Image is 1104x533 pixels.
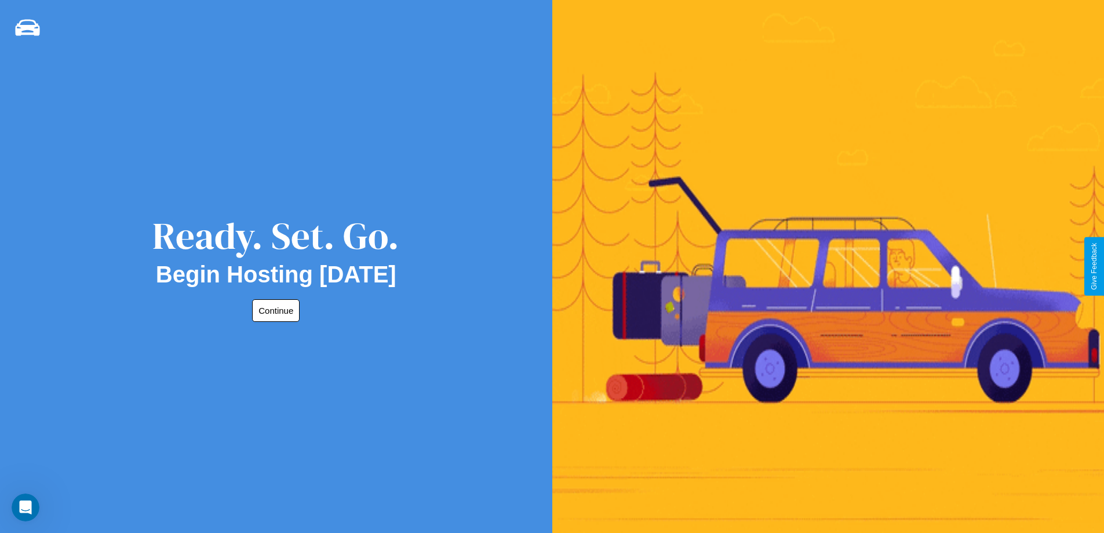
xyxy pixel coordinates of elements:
iframe: Intercom live chat [12,494,39,521]
div: Ready. Set. Go. [152,210,399,262]
div: Give Feedback [1090,243,1098,290]
button: Continue [252,299,300,322]
h2: Begin Hosting [DATE] [156,262,396,288]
